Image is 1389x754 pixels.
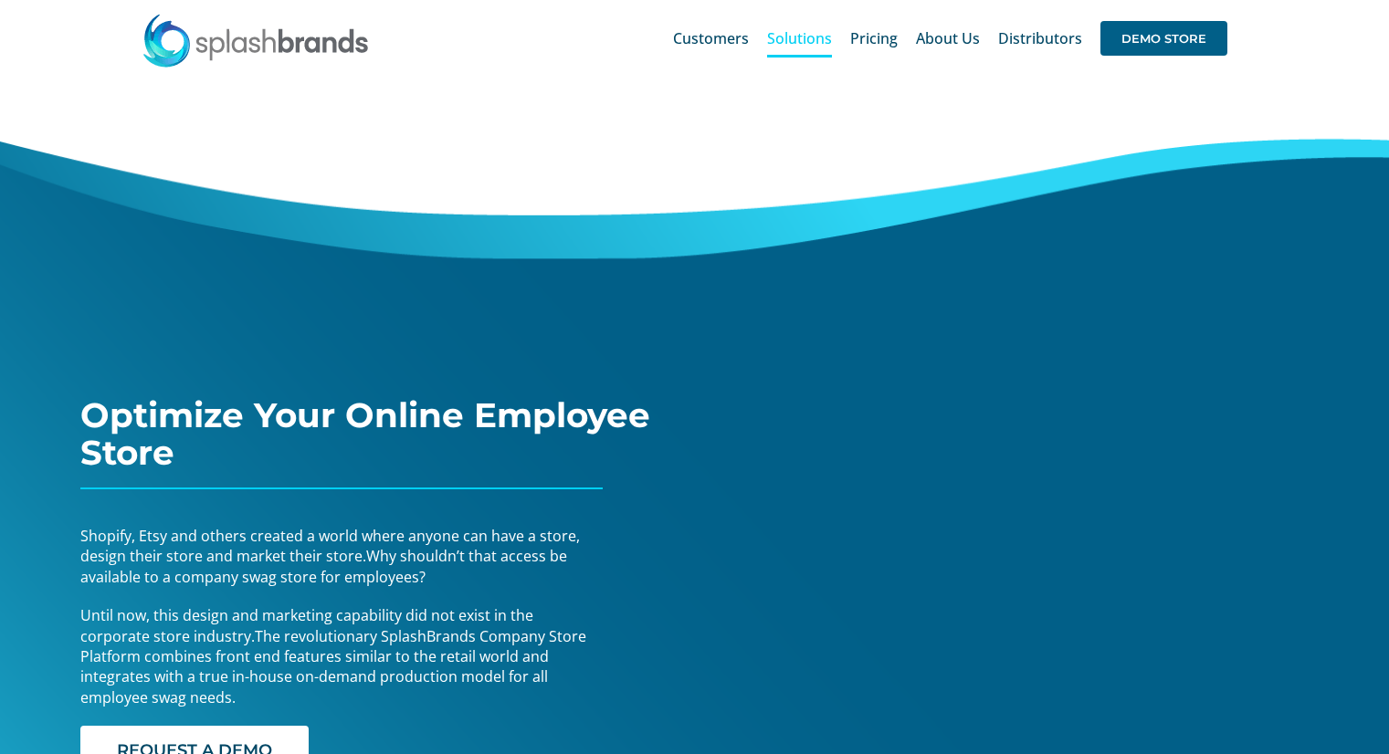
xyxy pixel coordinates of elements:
a: Customers [673,9,749,68]
span: Solutions [767,31,832,46]
img: SplashBrands.com Logo [142,13,370,68]
a: Pricing [850,9,898,68]
nav: Main Menu [673,9,1227,68]
span: Shopify, Etsy and others created a world where anyone can have a store, design their store and ma... [80,526,580,566]
span: DEMO STORE [1100,21,1227,56]
a: DEMO STORE [1100,9,1227,68]
span: Pricing [850,31,898,46]
span: About Us [916,31,980,46]
span: Distributors [998,31,1082,46]
span: Until now, this design and marketing capability did not exist in the corporate store industry. [80,605,533,645]
span: Optimize Your Online Employee Store [80,394,650,473]
span: Why shouldn’t that access be available to a company swag store for employees? [80,546,567,586]
a: Distributors [998,9,1082,68]
span: Customers [673,31,749,46]
span: The revolutionary SplashBrands Company Store Platform combines front end features similar to the ... [80,626,586,707]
